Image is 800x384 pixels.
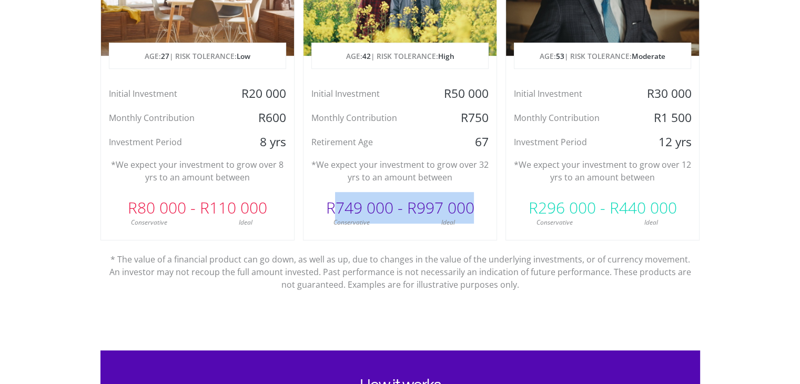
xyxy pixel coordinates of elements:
[438,51,454,61] span: High
[400,218,497,227] div: Ideal
[635,86,699,102] div: R30 000
[197,218,294,227] div: Ideal
[303,86,432,102] div: Initial Investment
[101,218,198,227] div: Conservative
[432,134,497,150] div: 67
[432,86,497,102] div: R50 000
[514,43,691,69] p: AGE: | RISK TOLERANCE:
[311,158,489,184] p: *We expect your investment to grow over 32 yrs to an amount between
[506,192,699,224] div: R296 000 - R440 000
[362,51,370,61] span: 42
[312,43,488,69] p: AGE: | RISK TOLERANCE:
[101,192,294,224] div: R80 000 - R110 000
[229,110,293,126] div: R600
[161,51,169,61] span: 27
[109,158,286,184] p: *We expect your investment to grow over 8 yrs to an amount between
[108,240,692,291] p: * The value of a financial product can go down, as well as up, due to changes in the value of the...
[506,134,635,150] div: Investment Period
[303,134,432,150] div: Retirement Age
[229,134,293,150] div: 8 yrs
[303,218,400,227] div: Conservative
[506,110,635,126] div: Monthly Contribution
[635,134,699,150] div: 12 yrs
[556,51,564,61] span: 53
[432,110,497,126] div: R750
[303,192,497,224] div: R749 000 - R997 000
[109,43,286,69] p: AGE: | RISK TOLERANCE:
[229,86,293,102] div: R20 000
[237,51,250,61] span: Low
[632,51,665,61] span: Moderate
[514,158,691,184] p: *We expect your investment to grow over 12 yrs to an amount between
[603,218,700,227] div: Ideal
[506,218,603,227] div: Conservative
[635,110,699,126] div: R1 500
[303,110,432,126] div: Monthly Contribution
[101,86,230,102] div: Initial Investment
[506,86,635,102] div: Initial Investment
[101,134,230,150] div: Investment Period
[101,110,230,126] div: Monthly Contribution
